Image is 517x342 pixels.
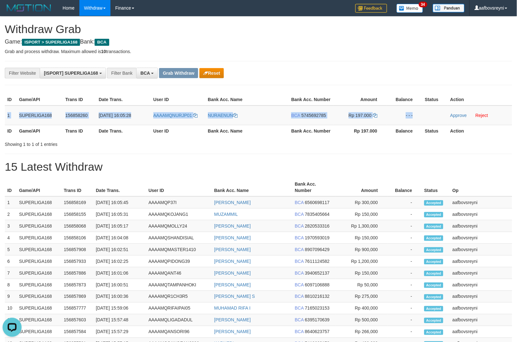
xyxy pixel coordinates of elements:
[93,314,146,326] td: [DATE] 15:57:48
[336,314,387,326] td: Rp 500,000
[214,294,255,299] a: [PERSON_NAME] S
[22,39,80,46] span: ISPORT > SUPERLIGA168
[289,94,333,106] th: Bank Acc. Number
[336,279,387,291] td: Rp 50,000
[107,68,136,79] div: Filter Bank
[199,68,224,78] button: Reset
[387,326,422,338] td: -
[295,282,304,287] span: BCA
[63,125,96,137] th: Trans ID
[333,125,387,137] th: Rp 197.000
[448,94,512,106] th: Action
[450,232,512,244] td: aafbovsreyni
[5,244,17,256] td: 5
[214,235,251,240] a: [PERSON_NAME]
[422,178,450,196] th: Status
[305,329,330,334] span: Copy 8640623757 to clipboard
[61,279,93,291] td: 156857873
[146,256,212,267] td: AAAAMQPIDONG39
[93,178,146,196] th: Date Trans.
[450,209,512,220] td: aafbovsreyni
[422,94,448,106] th: Status
[387,232,422,244] td: -
[136,68,158,79] button: BCA
[208,113,238,118] a: NURAENUN
[333,94,387,106] th: Amount
[93,209,146,220] td: [DATE] 16:05:31
[295,306,304,311] span: BCA
[212,178,292,196] th: Bank Acc. Name
[17,178,61,196] th: Game/API
[40,68,106,79] button: [ISPORT] SUPERLIGA168
[17,196,61,209] td: SUPERLIGA168
[93,267,146,279] td: [DATE] 16:01:06
[336,244,387,256] td: Rp 900,000
[5,303,17,314] td: 10
[17,256,61,267] td: SUPERLIGA168
[387,291,422,303] td: -
[387,244,422,256] td: -
[95,39,109,46] span: BCA
[63,94,96,106] th: Trans ID
[17,232,61,244] td: SUPERLIGA168
[5,94,17,106] th: ID
[93,256,146,267] td: [DATE] 16:02:25
[61,178,93,196] th: Trans ID
[291,113,300,118] span: BCA
[305,235,330,240] span: Copy 1970593019 to clipboard
[450,303,512,314] td: aafbovsreyni
[450,267,512,279] td: aafbovsreyni
[61,244,93,256] td: 156857908
[146,303,212,314] td: AAAAMQRIFAIPAI05
[336,178,387,196] th: Amount
[159,68,198,78] button: Grab Withdraw
[17,220,61,232] td: SUPERLIGA168
[99,113,131,118] span: [DATE] 16:05:28
[17,303,61,314] td: SUPERLIGA168
[289,125,333,137] th: Bank Acc. Number
[336,303,387,314] td: Rp 400,000
[450,178,512,196] th: Op
[17,125,63,137] th: Game/API
[424,259,443,264] span: Accepted
[5,220,17,232] td: 3
[151,125,205,137] th: User ID
[17,209,61,220] td: SUPERLIGA168
[424,318,443,323] span: Accepted
[336,256,387,267] td: Rp 1,200,000
[387,267,422,279] td: -
[96,94,151,106] th: Date Trans.
[424,200,443,206] span: Accepted
[61,267,93,279] td: 156857886
[146,196,212,209] td: AAAAMQP37I
[305,318,330,323] span: Copy 6395170639 to clipboard
[450,244,512,256] td: aafbovsreyni
[5,39,512,45] h4: Game: Bank:
[5,314,17,326] td: 11
[305,294,330,299] span: Copy 8810216132 to clipboard
[214,282,251,287] a: [PERSON_NAME]
[419,2,427,7] span: 34
[61,220,93,232] td: 156858068
[336,291,387,303] td: Rp 275,000
[387,94,422,106] th: Balance
[373,113,377,118] a: Copy 197000 to clipboard
[5,178,17,196] th: ID
[61,196,93,209] td: 156858169
[93,196,146,209] td: [DATE] 16:05:45
[336,196,387,209] td: Rp 300,000
[61,314,93,326] td: 156857603
[140,71,150,76] span: BCA
[5,125,17,137] th: ID
[17,314,61,326] td: SUPERLIGA168
[214,306,251,311] a: MUHAMAD RIFA I
[61,232,93,244] td: 156858106
[5,23,512,36] h1: Withdraw Grab
[17,326,61,338] td: SUPERLIGA168
[17,94,63,106] th: Game/API
[422,125,448,137] th: Status
[387,106,422,125] td: - - -
[93,326,146,338] td: [DATE] 15:57:29
[5,196,17,209] td: 1
[295,200,304,205] span: BCA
